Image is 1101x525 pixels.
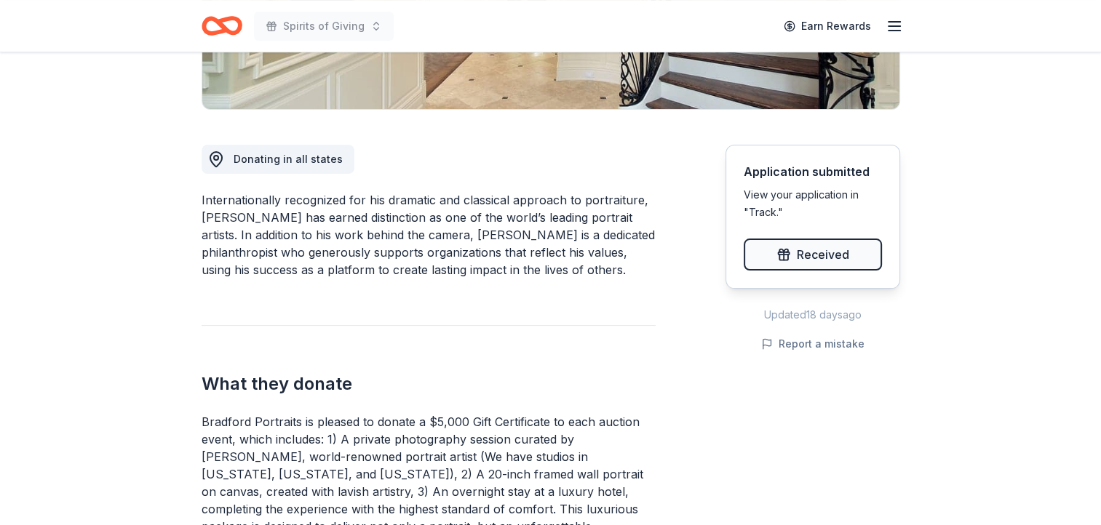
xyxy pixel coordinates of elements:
[234,153,343,165] span: Donating in all states
[254,12,394,41] button: Spirits of Giving
[726,306,900,324] div: Updated 18 days ago
[283,17,365,35] span: Spirits of Giving
[761,335,864,353] button: Report a mistake
[775,13,880,39] a: Earn Rewards
[202,191,656,278] div: Internationally recognized for his dramatic and classical approach to portraiture, [PERSON_NAME] ...
[797,245,849,264] span: Received
[202,9,242,43] a: Home
[744,239,882,270] button: Received
[744,186,882,221] div: View your application in "Track."
[744,163,882,180] div: Application submitted
[202,372,656,396] h2: What they donate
